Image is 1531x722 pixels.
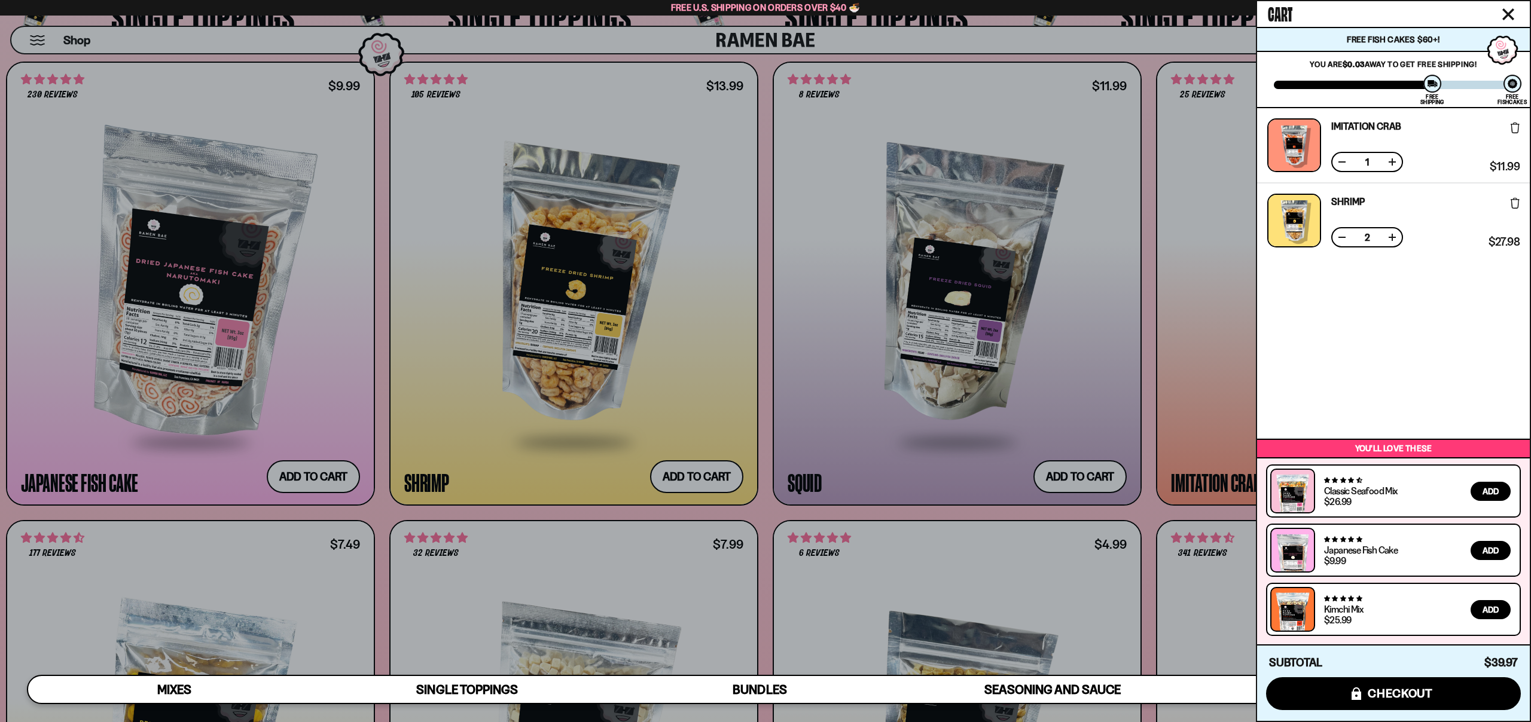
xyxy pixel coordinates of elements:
[906,676,1198,703] a: Seasoning and Sauce
[157,682,191,697] span: Mixes
[1471,600,1511,619] button: Add
[1324,615,1351,625] div: $25.99
[1324,556,1346,565] div: $9.99
[416,682,517,697] span: Single Toppings
[1347,34,1439,45] span: Free Fish Cakes $60+!
[1471,541,1511,560] button: Add
[1324,476,1362,484] span: 4.68 stars
[1268,1,1292,25] span: Cart
[1266,677,1521,710] button: checkout
[984,682,1120,697] span: Seasoning and Sauce
[1483,487,1499,495] span: Add
[1358,157,1377,167] span: 1
[1368,687,1433,700] span: checkout
[1260,443,1527,454] p: You’ll love these
[1324,544,1398,556] a: Japanese Fish Cake
[1199,676,1492,703] a: Merch
[733,682,786,697] span: Bundles
[321,676,613,703] a: Single Toppings
[1324,603,1363,615] a: Kimchi Mix
[28,676,321,703] a: Mixes
[1489,237,1520,247] span: $27.98
[1420,94,1444,105] div: Free Shipping
[1324,595,1362,602] span: 4.76 stars
[1324,536,1362,543] span: 4.77 stars
[614,676,906,703] a: Bundles
[671,2,861,13] span: Free U.S. Shipping on Orders over $40 🍜
[1343,59,1365,69] strong: $0.03
[1331,197,1365,206] a: Shrimp
[1499,5,1517,23] button: Close cart
[1498,94,1527,105] div: Free Fishcakes
[1483,546,1499,555] span: Add
[1484,656,1518,669] span: $39.97
[1324,497,1351,506] div: $26.99
[1324,485,1398,497] a: Classic Seafood Mix
[1331,121,1401,131] a: Imitation Crab
[1483,605,1499,614] span: Add
[1358,232,1377,242] span: 2
[1471,482,1511,501] button: Add
[1490,161,1520,172] span: $11.99
[1274,59,1513,69] p: You are away to get Free Shipping!
[1269,657,1322,669] h4: Subtotal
